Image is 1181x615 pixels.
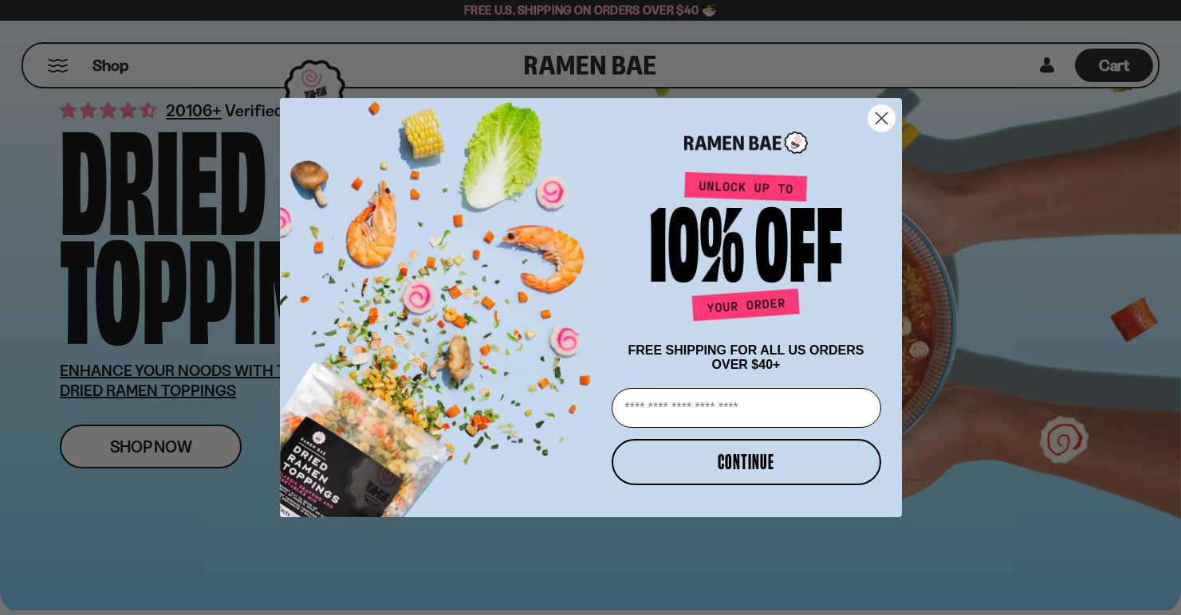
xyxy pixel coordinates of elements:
img: ce7035ce-2e49-461c-ae4b-8ade7372f32c.png [280,84,605,517]
span: FREE SHIPPING FOR ALL US ORDERS OVER $40+ [628,343,864,371]
img: Unlock up to 10% off [647,171,846,327]
img: Ramen Bae Logo [684,130,808,156]
button: CONTINUE [612,439,881,485]
button: Close dialog [868,104,896,132]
